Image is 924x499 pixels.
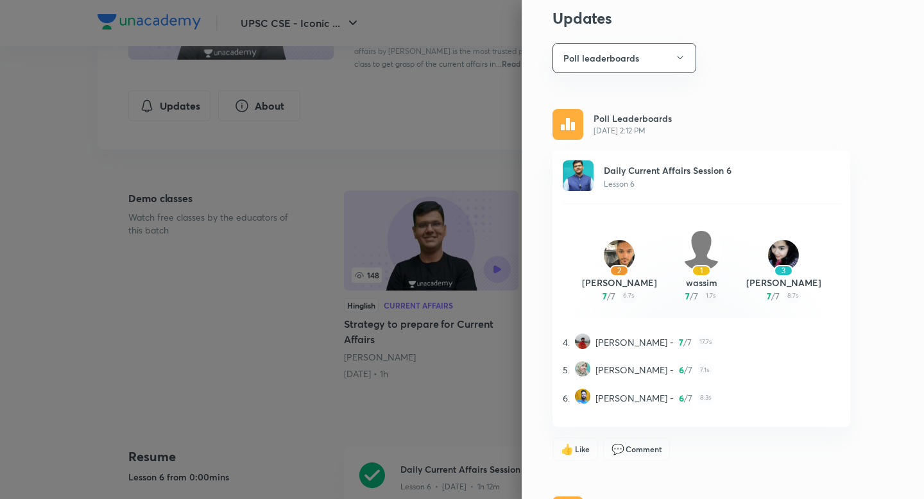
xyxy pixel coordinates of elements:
span: 7 [767,289,771,303]
p: Poll Leaderboards [594,112,672,125]
span: Comment [626,443,662,455]
span: [PERSON_NAME] - [595,363,674,376]
img: Avatar [563,160,594,191]
span: Lesson 6 [604,179,635,189]
span: 1.7s [703,289,718,303]
span: like [561,443,574,455]
img: Avatar [575,389,590,404]
img: rescheduled [552,109,583,140]
img: Avatar [604,240,635,271]
p: Daily Current Affairs Session 6 [604,164,732,177]
span: 7 [687,335,692,349]
img: Avatar [768,240,799,271]
span: [PERSON_NAME] - [595,335,674,349]
p: wassim [660,276,742,289]
span: / [607,289,611,303]
span: Like [575,443,590,455]
span: / [771,289,775,303]
span: 5. [563,363,570,376]
span: 6 [679,391,684,405]
span: [DATE] 2:12 PM [594,125,672,137]
p: [PERSON_NAME] [742,276,825,289]
span: [PERSON_NAME] - [595,391,674,405]
span: 7 [685,289,690,303]
span: 6. [563,391,570,405]
span: comment [612,443,624,455]
span: / [684,391,688,405]
span: 8.3s [697,391,714,405]
h3: Updates [552,9,850,28]
div: 1 [692,265,711,276]
span: 6.7s [620,289,637,303]
span: 17.7s [697,335,714,349]
span: 7.1s [697,363,712,376]
span: 7 [688,391,692,405]
span: / [684,363,688,376]
span: / [690,289,694,303]
p: [PERSON_NAME] [578,276,660,289]
span: 7 [679,335,683,349]
span: 4. [563,335,570,349]
span: 8.7s [785,289,801,303]
button: Poll leaderboards [552,43,696,73]
span: 7 [694,289,698,303]
span: 6 [679,363,684,376]
span: 7 [603,289,607,303]
span: / [683,335,687,349]
img: Avatar [575,361,590,376]
img: Avatar [681,230,722,271]
div: 3 [774,265,793,276]
span: 7 [611,289,615,303]
span: 7 [775,289,780,303]
div: 2 [610,265,629,276]
img: Avatar [575,334,590,349]
span: 7 [688,363,692,376]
